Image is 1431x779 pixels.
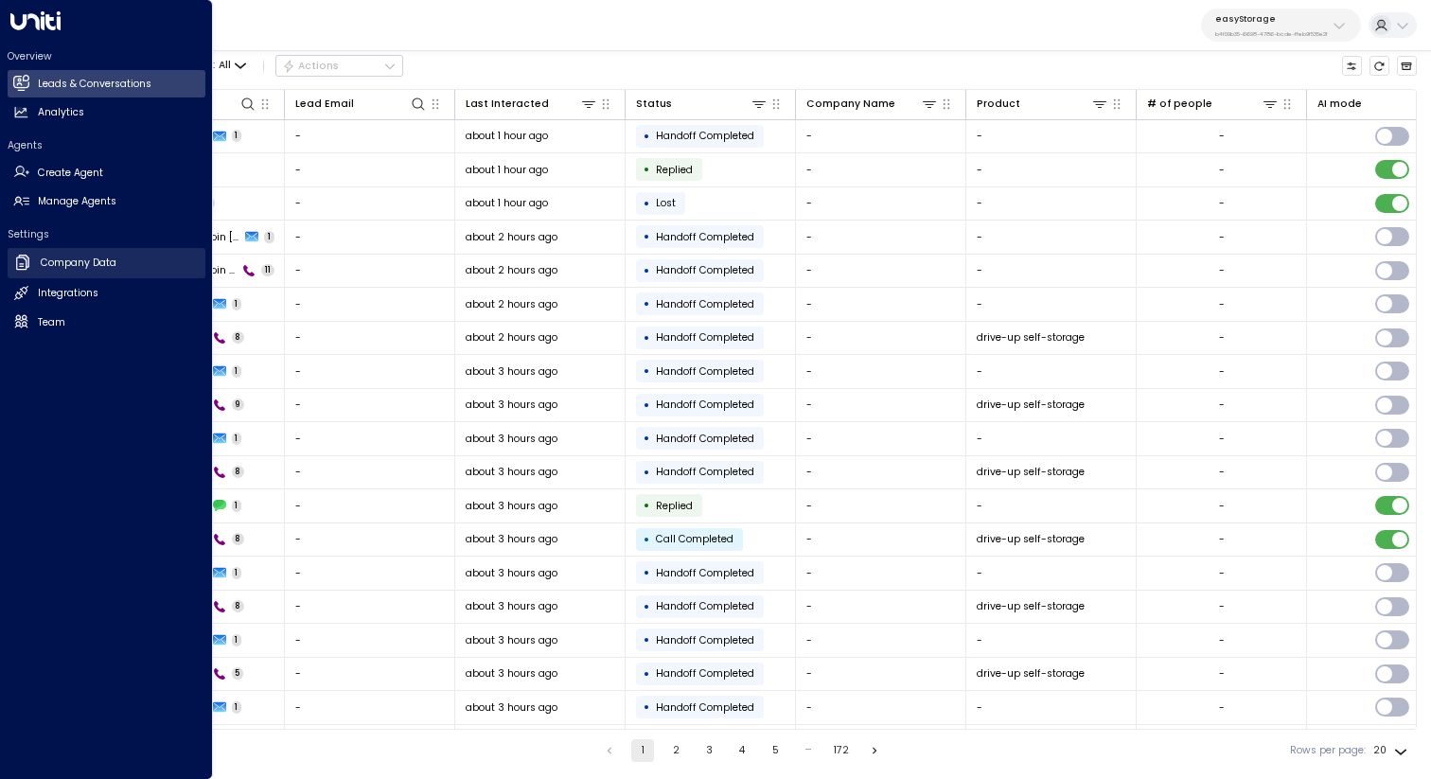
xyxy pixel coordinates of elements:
[796,153,966,186] td: -
[1219,297,1225,311] div: -
[796,288,966,321] td: -
[977,666,1085,681] span: drive-up self-storage
[966,691,1137,724] td: -
[644,191,650,216] div: •
[796,255,966,288] td: -
[1219,263,1225,277] div: -
[232,365,242,378] span: 1
[966,422,1137,455] td: -
[631,739,654,762] button: page 1
[597,739,887,762] nav: pagination navigation
[644,628,650,652] div: •
[656,230,754,244] span: Handoff Completed
[285,624,455,657] td: -
[966,355,1137,388] td: -
[285,523,455,557] td: -
[285,153,455,186] td: -
[656,364,754,379] span: Handoff Completed
[285,355,455,388] td: -
[1219,465,1225,479] div: -
[232,567,242,579] span: 1
[796,120,966,153] td: -
[261,264,274,276] span: 11
[796,591,966,624] td: -
[796,221,966,254] td: -
[466,196,548,210] span: about 1 hour ago
[977,95,1109,113] div: Product
[806,95,939,113] div: Company Name
[466,398,557,412] span: about 3 hours ago
[636,96,672,113] div: Status
[285,725,455,758] td: -
[1201,9,1361,42] button: easyStorageb4f09b35-6698-4786-bcde-ffeb9f535e2f
[8,70,205,97] a: Leads & Conversations
[275,55,403,78] button: Actions
[466,129,548,143] span: about 1 hour ago
[232,466,245,478] span: 8
[1219,196,1225,210] div: -
[656,297,754,311] span: Handoff Completed
[644,426,650,451] div: •
[796,187,966,221] td: -
[466,95,598,113] div: Last Interacted
[38,166,103,181] h2: Create Agent
[644,224,650,249] div: •
[656,666,754,681] span: Handoff Completed
[1219,700,1225,715] div: -
[285,288,455,321] td: -
[466,263,557,277] span: about 2 hours ago
[466,230,557,244] span: about 2 hours ago
[232,130,242,142] span: 1
[764,739,786,762] button: Go to page 5
[644,124,650,149] div: •
[466,532,557,546] span: about 3 hours ago
[1147,95,1280,113] div: # of people
[796,489,966,522] td: -
[977,398,1085,412] span: drive-up self-storage
[466,432,557,446] span: about 3 hours ago
[219,60,231,71] span: All
[275,55,403,78] div: Button group with a nested menu
[644,258,650,283] div: •
[1219,364,1225,379] div: -
[1219,129,1225,143] div: -
[966,187,1137,221] td: -
[656,432,754,446] span: Handoff Completed
[1317,96,1362,113] div: AI mode
[636,95,768,113] div: Status
[1342,56,1363,77] button: Customize
[644,157,650,182] div: •
[1373,739,1411,762] div: 20
[796,322,966,355] td: -
[38,77,151,92] h2: Leads & Conversations
[232,500,242,512] span: 1
[966,255,1137,288] td: -
[656,330,754,345] span: Handoff Completed
[232,634,242,646] span: 1
[38,105,84,120] h2: Analytics
[977,532,1085,546] span: drive-up self-storage
[232,398,245,411] span: 9
[966,288,1137,321] td: -
[656,566,754,580] span: Handoff Completed
[656,499,693,513] span: Replied
[656,398,754,412] span: Handoff Completed
[466,599,557,613] span: about 3 hours ago
[806,96,895,113] div: Company Name
[285,557,455,590] td: -
[466,163,548,177] span: about 1 hour ago
[656,263,754,277] span: Handoff Completed
[966,624,1137,657] td: -
[38,315,65,330] h2: Team
[644,560,650,585] div: •
[466,633,557,647] span: about 3 hours ago
[977,330,1085,345] span: drive-up self-storage
[977,465,1085,479] span: drive-up self-storage
[1219,599,1225,613] div: -
[232,600,245,612] span: 8
[466,96,549,113] div: Last Interacted
[796,389,966,422] td: -
[285,389,455,422] td: -
[1219,666,1225,681] div: -
[1219,163,1225,177] div: -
